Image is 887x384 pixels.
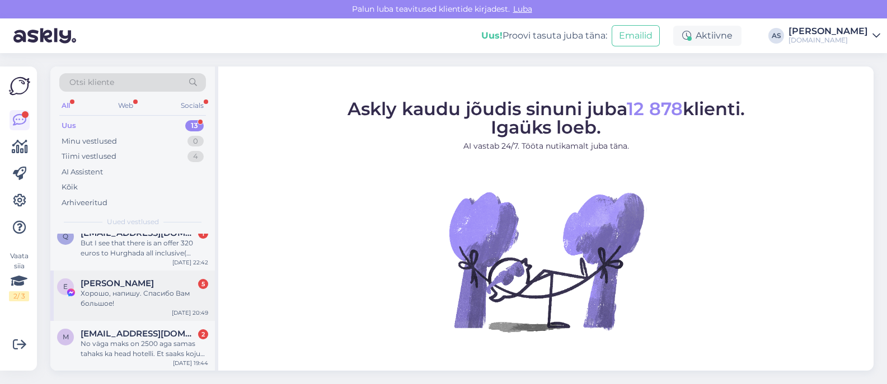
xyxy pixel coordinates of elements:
[81,339,208,359] div: No väga maks on 2500 aga samas tahaks ka head hotelli. Et saaks koju [PERSON_NAME] hädateta ja lu...
[81,238,208,258] div: But I see that there is an offer 320 euros to Hurghada all inclusive( [GEOGRAPHIC_DATA])
[172,258,208,267] div: [DATE] 22:42
[198,229,208,239] div: 1
[768,28,784,44] div: AS
[173,359,208,367] div: [DATE] 19:44
[612,25,660,46] button: Emailid
[179,98,206,113] div: Socials
[63,232,68,240] span: q
[348,140,745,151] p: AI vastab 24/7. Tööta nutikamalt juba täna.
[62,120,76,131] div: Uus
[348,97,745,138] span: Askly kaudu jõudis sinuni juba klienti. Igaüks loeb.
[198,329,208,339] div: 2
[63,333,69,341] span: m
[107,217,159,227] span: Uued vestlused
[789,27,868,36] div: [PERSON_NAME]
[62,151,116,162] div: Tiimi vestlused
[198,279,208,289] div: 5
[59,98,72,113] div: All
[673,26,741,46] div: Aktiivne
[62,197,107,208] div: Arhiveeritud
[81,329,197,339] span: mairiika@gmail.com
[62,182,78,193] div: Kõik
[69,77,114,88] span: Otsi kliente
[116,98,135,113] div: Web
[481,29,607,42] div: Proovi tasuta juba täna:
[62,136,117,147] div: Minu vestlused
[789,27,880,45] a: [PERSON_NAME][DOMAIN_NAME]
[445,160,647,362] img: No Chat active
[187,151,204,162] div: 4
[187,136,204,147] div: 0
[9,75,30,97] img: Askly Logo
[81,278,154,288] span: Ekaterina Eryazova
[63,282,68,291] span: E
[9,291,29,301] div: 2 / 3
[510,4,536,14] span: Luba
[627,97,683,119] span: 12 878
[172,309,208,317] div: [DATE] 20:49
[481,30,503,41] b: Uus!
[9,251,29,301] div: Vaata siia
[185,120,204,131] div: 13
[789,36,868,45] div: [DOMAIN_NAME]
[81,288,208,309] div: Хорошо, напишу. Спасибо Вам большое!
[62,167,103,178] div: AI Assistent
